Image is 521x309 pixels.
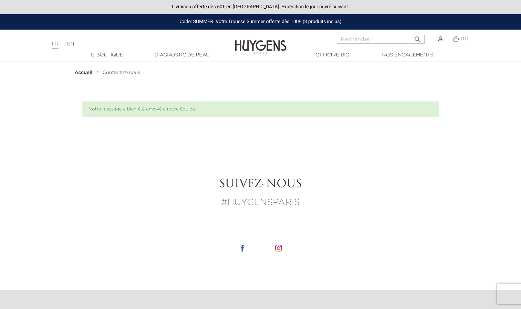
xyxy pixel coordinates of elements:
[411,33,424,42] button: 
[103,70,140,75] a: Contactez-nous
[337,35,425,44] input: Rechercher
[461,36,468,41] span: (0)
[67,42,74,46] a: EN
[52,42,59,49] a: FR
[70,178,452,191] h2: Suivez-nous
[239,245,246,252] img: icone facebook
[70,196,452,210] p: #HUYGENSPARIS
[235,29,286,55] img: Huygens
[49,40,212,48] div: |
[148,52,217,59] a: Diagnostic de peau
[73,52,142,59] a: E-Boutique
[414,33,422,42] i: 
[89,106,432,113] li: Votre message a bien été envoyé à notre équipe.
[75,70,94,75] a: Accueil
[75,70,93,75] strong: Accueil
[298,52,367,59] a: Officine Bio
[373,52,442,59] a: Nos engagements
[275,245,282,252] img: icone instagram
